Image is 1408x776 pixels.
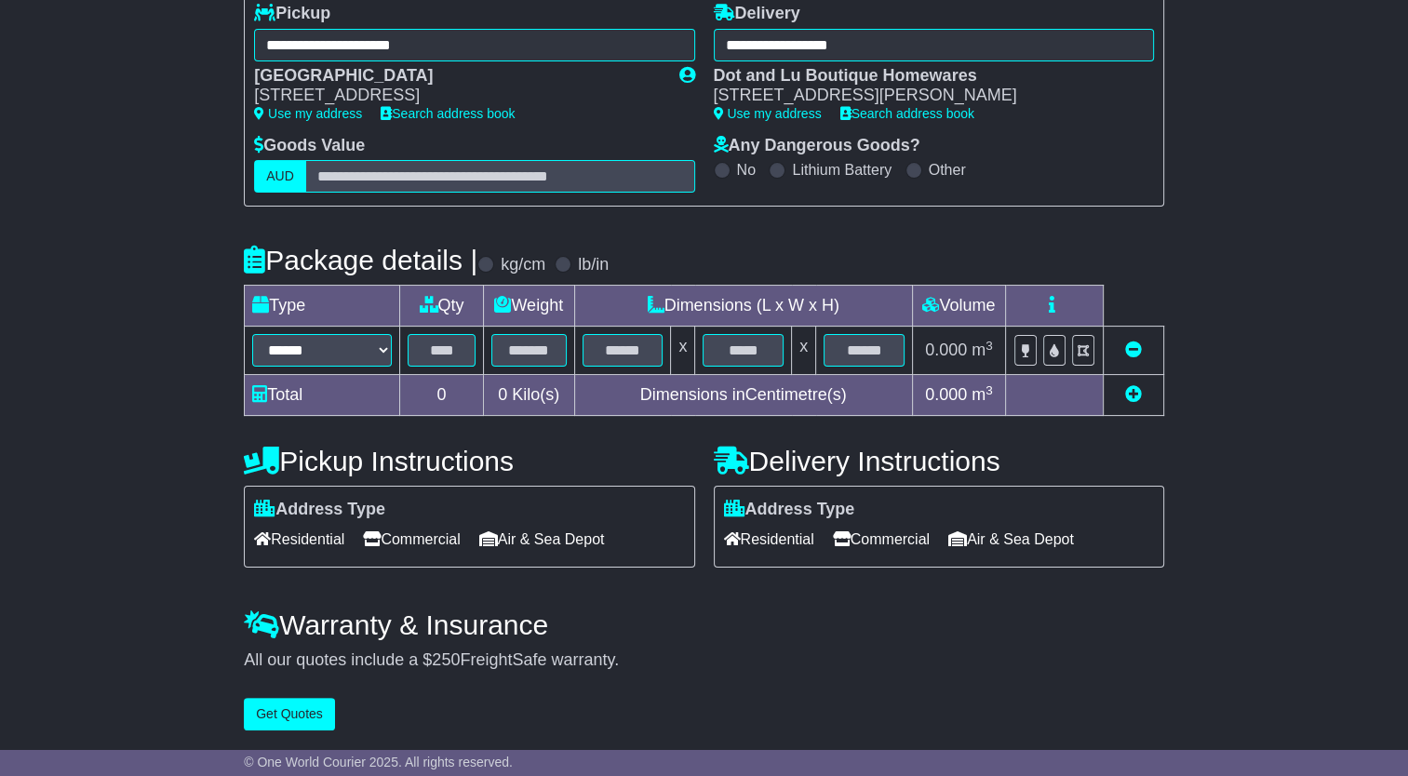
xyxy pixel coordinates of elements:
[833,525,930,554] span: Commercial
[245,375,400,416] td: Total
[714,446,1164,476] h4: Delivery Instructions
[400,375,484,416] td: 0
[244,245,477,275] h4: Package details |
[254,160,306,193] label: AUD
[840,106,974,121] a: Search address book
[1125,341,1142,359] a: Remove this item
[381,106,515,121] a: Search address book
[714,136,920,156] label: Any Dangerous Goods?
[245,286,400,327] td: Type
[244,698,335,730] button: Get Quotes
[254,86,660,106] div: [STREET_ADDRESS]
[724,500,855,520] label: Address Type
[574,375,912,416] td: Dimensions in Centimetre(s)
[986,383,993,397] sup: 3
[929,161,966,179] label: Other
[501,255,545,275] label: kg/cm
[714,4,800,24] label: Delivery
[792,327,816,375] td: x
[483,286,574,327] td: Weight
[479,525,605,554] span: Air & Sea Depot
[714,66,1135,87] div: Dot and Lu Boutique Homewares
[254,500,385,520] label: Address Type
[254,106,362,121] a: Use my address
[671,327,695,375] td: x
[244,609,1164,640] h4: Warranty & Insurance
[737,161,756,179] label: No
[254,4,330,24] label: Pickup
[912,286,1005,327] td: Volume
[574,286,912,327] td: Dimensions (L x W x H)
[254,136,365,156] label: Goods Value
[483,375,574,416] td: Kilo(s)
[254,525,344,554] span: Residential
[1125,385,1142,404] a: Add new item
[254,66,660,87] div: [GEOGRAPHIC_DATA]
[792,161,892,179] label: Lithium Battery
[925,341,967,359] span: 0.000
[972,341,993,359] span: m
[432,650,460,669] span: 250
[972,385,993,404] span: m
[986,339,993,353] sup: 3
[925,385,967,404] span: 0.000
[363,525,460,554] span: Commercial
[244,755,513,769] span: © One World Courier 2025. All rights reserved.
[724,525,814,554] span: Residential
[714,86,1135,106] div: [STREET_ADDRESS][PERSON_NAME]
[714,106,822,121] a: Use my address
[244,650,1164,671] div: All our quotes include a $ FreightSafe warranty.
[578,255,609,275] label: lb/in
[948,525,1074,554] span: Air & Sea Depot
[244,446,694,476] h4: Pickup Instructions
[400,286,484,327] td: Qty
[498,385,507,404] span: 0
